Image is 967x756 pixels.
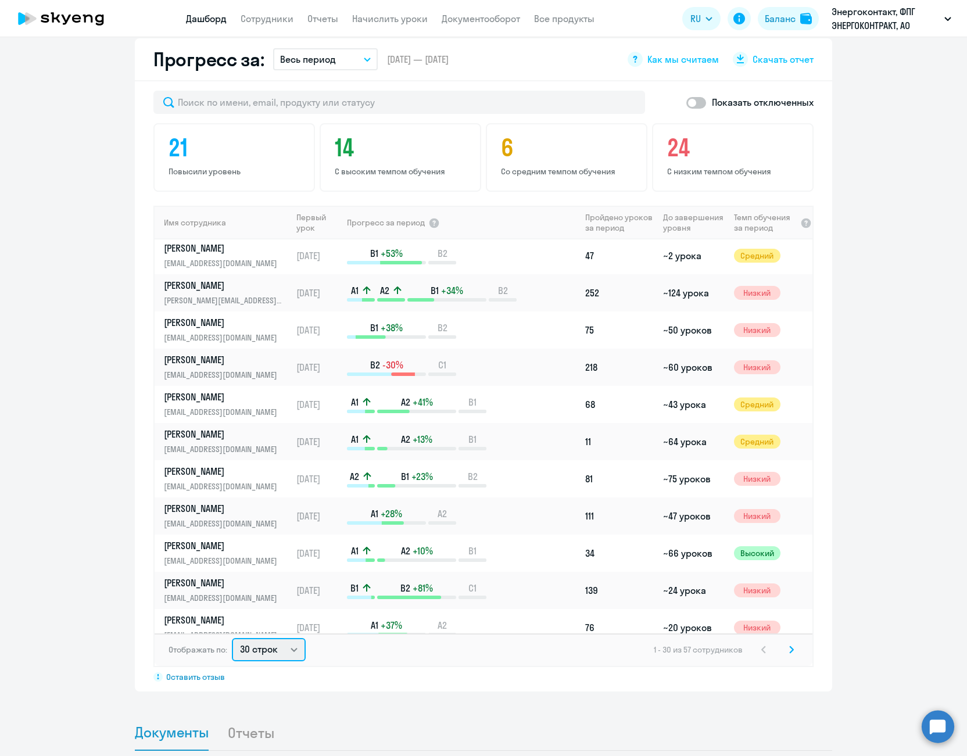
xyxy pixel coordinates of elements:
span: Оставить отзыв [166,672,225,682]
td: [DATE] [292,237,346,274]
a: [PERSON_NAME][PERSON_NAME][EMAIL_ADDRESS][DOMAIN_NAME] [164,279,291,307]
td: ~124 урока [658,274,729,311]
a: [PERSON_NAME][EMAIL_ADDRESS][DOMAIN_NAME] [164,316,291,344]
p: С высоким темпом обучения [335,166,470,177]
td: [DATE] [292,423,346,460]
a: Отчеты [307,13,338,24]
span: A1 [371,619,378,632]
td: ~64 урока [658,423,729,460]
td: 81 [581,460,658,497]
span: +10% [413,544,433,557]
span: Низкий [734,360,780,374]
span: Низкий [734,286,780,300]
span: A1 [351,284,359,297]
span: Прогресс за период [347,217,425,228]
a: [PERSON_NAME][EMAIL_ADDRESS][DOMAIN_NAME] [164,390,291,418]
span: Отображать по: [169,644,227,655]
h4: 24 [667,134,802,162]
span: B1 [468,544,477,557]
span: Средний [734,249,780,263]
span: A1 [351,544,359,557]
p: Повысили уровень [169,166,303,177]
span: Темп обучения за период [734,212,797,233]
p: [EMAIL_ADDRESS][DOMAIN_NAME] [164,443,284,456]
p: [PERSON_NAME][EMAIL_ADDRESS][DOMAIN_NAME] [164,294,284,307]
p: [PERSON_NAME] [164,353,284,366]
span: -30% [382,359,403,371]
td: ~24 урока [658,572,729,609]
td: [DATE] [292,386,346,423]
td: [DATE] [292,535,346,572]
span: B2 [498,284,508,297]
td: ~60 уроков [658,349,729,386]
span: +37% [381,619,402,632]
span: Высокий [734,546,780,560]
p: Со средним темпом обучения [501,166,636,177]
p: [EMAIL_ADDRESS][DOMAIN_NAME] [164,629,284,642]
a: Балансbalance [758,7,819,30]
span: Низкий [734,472,780,486]
td: 68 [581,386,658,423]
p: [EMAIL_ADDRESS][DOMAIN_NAME] [164,592,284,604]
p: [EMAIL_ADDRESS][DOMAIN_NAME] [164,406,284,418]
td: [DATE] [292,349,346,386]
p: [EMAIL_ADDRESS][DOMAIN_NAME] [164,554,284,567]
th: Первый урок [292,206,346,239]
td: 76 [581,609,658,646]
td: ~50 уроков [658,311,729,349]
span: Низкий [734,323,780,337]
p: [PERSON_NAME] [164,316,284,329]
td: [DATE] [292,497,346,535]
a: Дашборд [186,13,227,24]
span: Низкий [734,621,780,635]
td: ~43 урока [658,386,729,423]
td: 47 [581,237,658,274]
p: [EMAIL_ADDRESS][DOMAIN_NAME] [164,257,284,270]
h4: 6 [501,134,636,162]
a: [PERSON_NAME][EMAIL_ADDRESS][DOMAIN_NAME] [164,242,291,270]
span: Средний [734,397,780,411]
span: +34% [441,284,463,297]
p: [PERSON_NAME] [164,428,284,440]
span: RU [690,12,701,26]
span: Низкий [734,583,780,597]
span: +13% [413,433,432,446]
td: [DATE] [292,460,346,497]
a: Документооборот [442,13,520,24]
img: balance [800,13,812,24]
p: Весь период [280,52,336,66]
span: B2 [438,321,447,334]
th: До завершения уровня [658,206,729,239]
h4: 21 [169,134,303,162]
span: +41% [413,396,433,409]
a: [PERSON_NAME][EMAIL_ADDRESS][DOMAIN_NAME] [164,428,291,456]
span: 1 - 30 из 57 сотрудников [654,644,743,655]
span: A2 [401,396,410,409]
span: A1 [351,396,359,409]
p: [PERSON_NAME] [164,614,284,626]
p: [EMAIL_ADDRESS][DOMAIN_NAME] [164,517,284,530]
span: A2 [401,544,410,557]
span: B1 [401,470,409,483]
span: Как мы считаем [647,53,719,66]
td: 11 [581,423,658,460]
p: [EMAIL_ADDRESS][DOMAIN_NAME] [164,368,284,381]
p: С низким темпом обучения [667,166,802,177]
span: B1 [431,284,439,297]
p: [PERSON_NAME] [164,539,284,552]
span: B2 [370,359,380,371]
td: [DATE] [292,572,346,609]
td: 218 [581,349,658,386]
ul: Tabs [135,715,832,751]
a: [PERSON_NAME][EMAIL_ADDRESS][DOMAIN_NAME] [164,614,291,642]
span: B1 [350,582,359,594]
a: [PERSON_NAME][EMAIL_ADDRESS][DOMAIN_NAME] [164,576,291,604]
a: [PERSON_NAME][EMAIL_ADDRESS][DOMAIN_NAME] [164,465,291,493]
span: +38% [381,321,403,334]
a: Сотрудники [241,13,293,24]
p: Показать отключенных [712,95,814,109]
td: 252 [581,274,658,311]
span: +81% [413,582,433,594]
span: B2 [400,582,410,594]
td: ~47 уроков [658,497,729,535]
